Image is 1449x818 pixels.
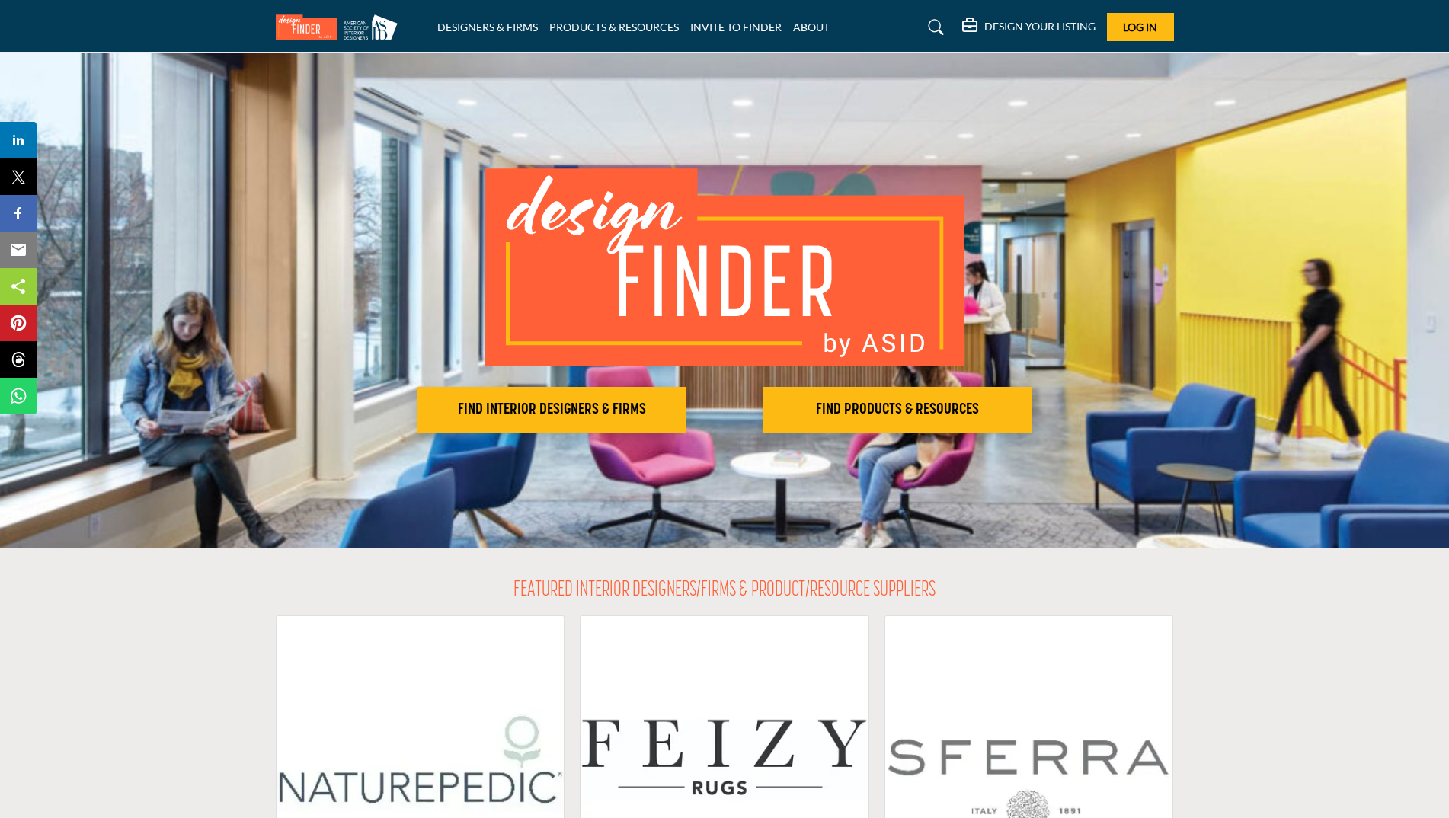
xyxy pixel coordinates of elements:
a: INVITE TO FINDER [690,21,782,34]
button: Log In [1107,13,1174,41]
a: PRODUCTS & RESOURCES [549,21,679,34]
h2: FEATURED INTERIOR DESIGNERS/FIRMS & PRODUCT/RESOURCE SUPPLIERS [513,578,936,604]
img: image [485,168,964,366]
a: Search [913,15,954,40]
img: Site Logo [276,14,405,40]
button: FIND INTERIOR DESIGNERS & FIRMS [417,387,686,433]
a: ABOUT [793,21,830,34]
h2: FIND INTERIOR DESIGNERS & FIRMS [421,401,682,419]
h2: FIND PRODUCTS & RESOURCES [767,401,1028,419]
h5: DESIGN YOUR LISTING [984,20,1096,34]
div: DESIGN YOUR LISTING [962,18,1096,37]
button: FIND PRODUCTS & RESOURCES [763,387,1032,433]
span: Log In [1123,21,1157,34]
a: DESIGNERS & FIRMS [437,21,538,34]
